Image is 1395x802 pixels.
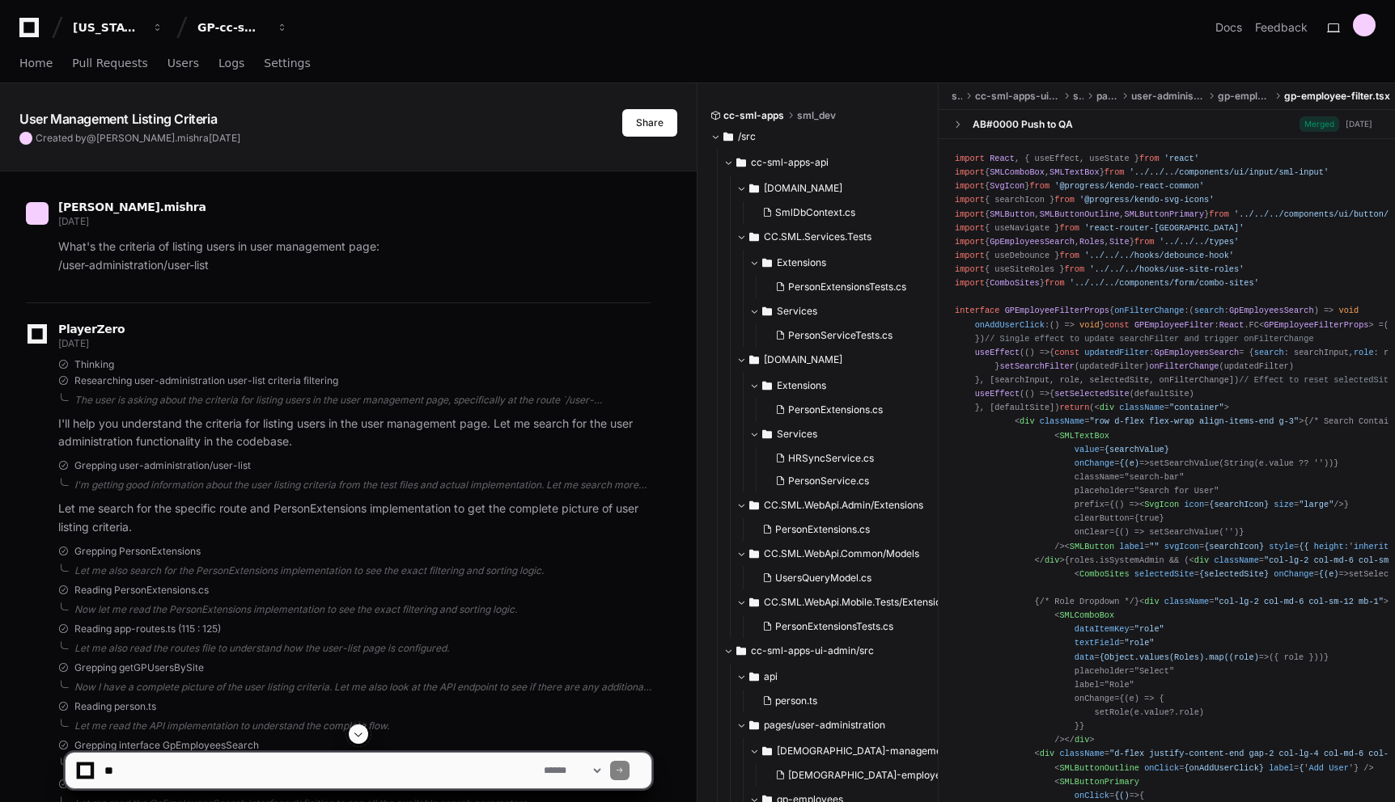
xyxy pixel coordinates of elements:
span: '../../../components/ui/input/sml-input' [1130,167,1329,177]
span: PersonExtensionsTests.cs [788,281,906,293]
span: from [1054,195,1075,205]
button: /src [710,124,926,150]
svg: Directory [762,253,772,272]
span: sml_dev [797,109,836,122]
button: HRSyncService.cs [769,447,942,470]
span: < = > [1139,597,1389,606]
button: cc-sml-apps-api [723,150,939,175]
span: label [1119,542,1144,551]
span: < = = /> [1139,500,1344,509]
span: GpEmployeesSearch [990,237,1075,247]
span: Roles [1079,237,1105,247]
span: SMLComboBox [1059,610,1114,620]
span: pages [1096,90,1118,103]
span: {searchIcon} [1204,542,1264,551]
svg: Directory [749,715,759,735]
span: div [1194,555,1209,565]
span: interface [955,306,999,315]
span: inherit [1354,542,1389,551]
span: from [1134,237,1155,247]
span: cc-sml-apps-ui-admin [975,90,1061,103]
span: person.ts [775,694,817,707]
p: I'll help you understand the criteria for listing users in the user management page. Let me searc... [58,415,651,452]
span: import [955,209,985,219]
span: selectedSite [1134,569,1194,579]
span: import [955,154,985,163]
svg: Directory [736,153,746,172]
span: import [955,167,985,177]
span: {selectedSite} [1199,569,1269,579]
span: FC [1249,320,1259,330]
button: PersonServiceTests.cs [769,324,942,347]
button: Extensions [749,373,952,399]
p: What's the criteria of listing users in user management page: /user-administration/user-list [58,238,651,275]
span: onFilterChange [1114,306,1184,315]
span: @ [87,132,96,144]
span: from [1059,223,1079,233]
span: void [1079,320,1100,330]
span: Extensions [777,256,826,269]
span: from [1139,154,1160,163]
span: CC.SML.WebApi.Common/Models [764,547,919,560]
svg: Directory [749,179,759,198]
span: SmlDbContext.cs [775,206,855,219]
div: AB#0000 Push to QA [973,118,1073,131]
a: Pull Requests [72,45,147,82]
span: value [1075,445,1100,454]
span: // Single effect to update searchFilter and trigger onFilterChange [985,334,1314,344]
div: Let me read the API implementation to understand the complete flow. [74,720,651,732]
span: pages/user-administration [764,719,885,732]
span: Thinking [74,358,114,371]
svg: Directory [749,593,759,612]
span: from [1209,209,1229,219]
div: Let me also search for the PersonExtensions implementation to see the exact filtering and sorting... [74,564,651,577]
span: onAddUserClick [975,320,1045,330]
span: data [1075,652,1095,662]
span: < = = = => [955,610,1269,661]
span: PersonExtensions.cs [788,403,883,416]
span: SMLButtonPrimary [1125,209,1205,219]
span: GpEmployeesSearch [1155,348,1240,357]
span: return [1059,403,1089,412]
span: user-administration [1131,90,1205,103]
span: useEffect [975,348,1020,357]
span: className [1119,403,1164,412]
span: PersonService.cs [788,475,869,488]
button: SmlDbContext.cs [756,201,942,224]
svg: Directory [749,496,759,515]
a: Logs [218,45,244,82]
span: SMLButton [990,209,1034,219]
span: [DOMAIN_NAME] [764,353,842,366]
span: import [955,181,985,191]
span: textField [1075,638,1119,648]
div: Now I have a complete picture of the user listing criteria. Let me also look at the API endpoint ... [74,681,651,694]
span: className [1040,416,1084,426]
span: {Object.values(Roles).map((role) [1100,652,1259,662]
span: GpEmployeesSearch [1229,306,1314,315]
span: setSearchFilter [999,361,1074,371]
span: Services [777,428,817,441]
span: /src [738,130,756,143]
span: Extensions [777,379,826,392]
span: Site [1109,237,1130,247]
span: Services [777,305,817,318]
span: gp-employees [1218,90,1271,103]
svg: Directory [762,376,772,395]
span: "large" [1299,500,1334,509]
span: Home [19,58,53,68]
button: [US_STATE] Pacific [66,13,170,42]
span: GPEmployeeFilterProps [1264,320,1368,330]
span: Grepping user-administration/user-list [74,459,251,472]
span: SMLComboBox [990,167,1045,177]
span: < = > [1095,403,1229,412]
span: div [1100,403,1114,412]
span: cc-sml-apps [723,109,784,122]
span: onChange [1274,569,1313,579]
span: div [1144,597,1159,606]
span: import [955,278,985,288]
p: Let me search for the specific route and PersonExtensions implementation to get the complete pict... [58,500,651,537]
span: updatedFilter [1084,348,1149,357]
span: [DATE] [58,215,88,227]
span: Researching user-administration user-list criteria filtering [74,374,338,387]
span: style [1269,542,1294,551]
